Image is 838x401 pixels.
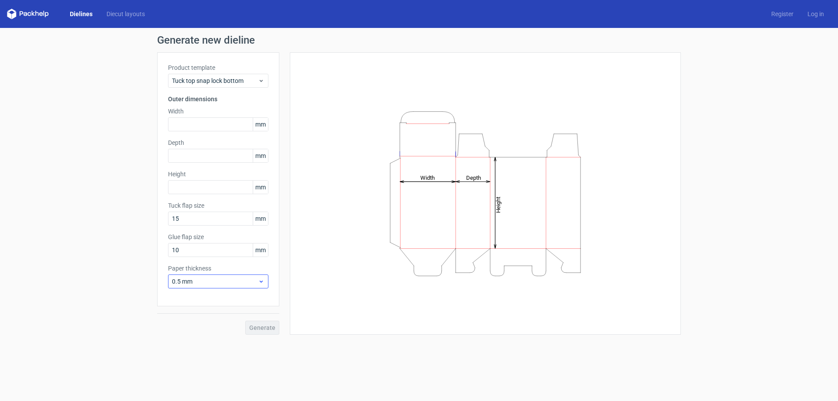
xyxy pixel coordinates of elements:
span: Tuck top snap lock bottom [172,76,258,85]
label: Paper thickness [168,264,268,273]
h3: Outer dimensions [168,95,268,103]
span: 0.5 mm [172,277,258,286]
label: Depth [168,138,268,147]
tspan: Height [495,196,501,212]
label: Tuck flap size [168,201,268,210]
a: Log in [800,10,831,18]
a: Register [764,10,800,18]
label: Glue flap size [168,233,268,241]
a: Diecut layouts [100,10,152,18]
a: Dielines [63,10,100,18]
span: mm [253,243,268,257]
tspan: Depth [466,174,481,181]
tspan: Width [420,174,435,181]
span: mm [253,212,268,225]
span: mm [253,149,268,162]
span: mm [253,181,268,194]
label: Height [168,170,268,178]
h1: Generate new dieline [157,35,681,45]
label: Width [168,107,268,116]
label: Product template [168,63,268,72]
span: mm [253,118,268,131]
